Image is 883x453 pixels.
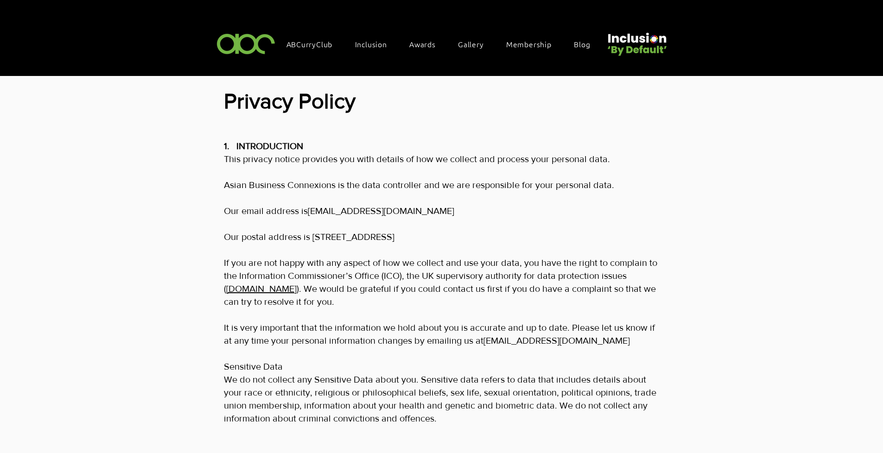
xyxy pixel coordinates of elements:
[506,39,552,49] span: Membership
[574,39,590,49] span: Blog
[350,34,401,54] div: Inclusion
[224,206,454,216] span: Our email address is
[282,34,604,54] nav: Site
[405,34,450,54] div: Awards
[224,361,283,371] span: Sensitive Data
[214,30,278,57] img: ABC-Logo-Blank-Background-01-01-2.png
[224,89,356,113] span: Privacy Policy
[409,39,436,49] span: Awards
[226,283,297,294] a: [DOMAIN_NAME]
[224,322,655,346] span: It is very important that the information we hold about you is accurate and up to date. Please le...
[224,232,394,242] span: Our postal address is [STREET_ADDRESS]
[224,141,303,151] span: 1. INTRODUCTION
[483,335,630,346] a: [EMAIL_ADDRESS][DOMAIN_NAME]
[604,25,668,57] img: Untitled design (22).png
[224,154,610,164] span: This privacy notice provides you with details of how we collect and process your personal data.
[286,39,333,49] span: ABCurryClub
[355,39,387,49] span: Inclusion
[569,34,604,54] a: Blog
[308,206,454,216] a: [EMAIL_ADDRESS][DOMAIN_NAME]
[502,34,565,54] a: Membership
[224,258,657,307] span: If you are not happy with any aspect of how we collect and use your data, you have the right to c...
[224,180,614,190] span: Asian Business Connexions is the data controller and we are responsible for your personal data.
[224,374,656,423] span: We do not collect any Sensitive Data about you. Sensitive data refers to data that includes detai...
[453,34,498,54] a: Gallery
[282,34,347,54] a: ABCurryClub
[458,39,484,49] span: Gallery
